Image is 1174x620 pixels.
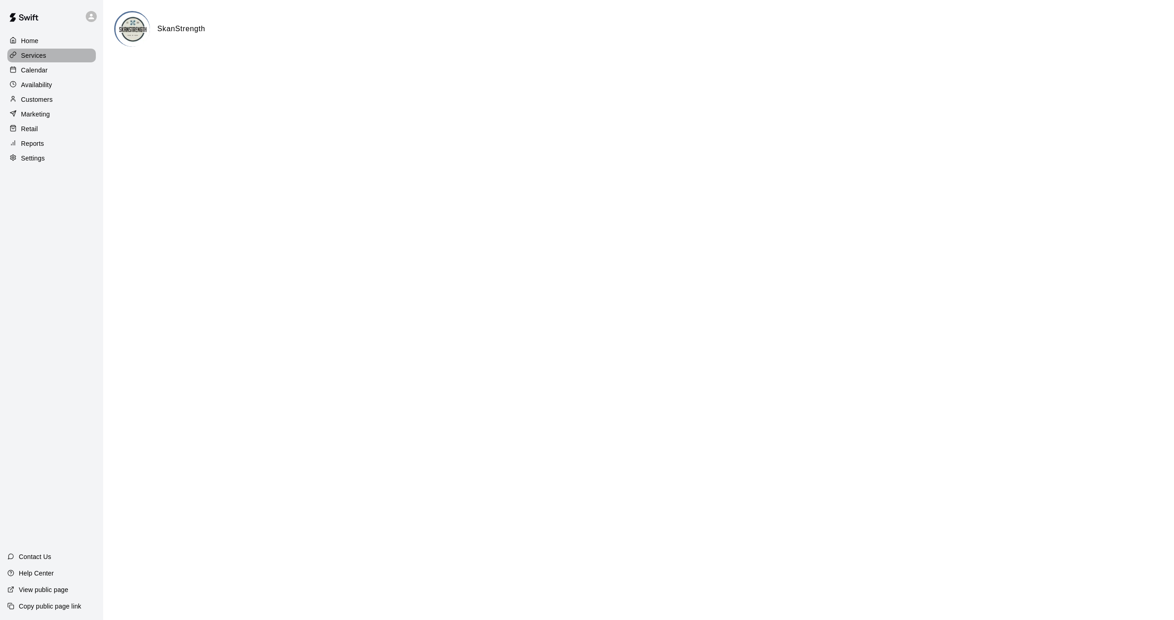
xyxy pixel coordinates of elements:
[21,154,45,163] p: Settings
[116,12,150,47] img: SkanStrength logo
[7,78,96,92] a: Availability
[7,63,96,77] a: Calendar
[21,110,50,119] p: Marketing
[19,552,51,561] p: Contact Us
[21,95,53,104] p: Customers
[7,151,96,165] a: Settings
[7,93,96,106] a: Customers
[21,66,48,75] p: Calendar
[21,139,44,148] p: Reports
[21,51,46,60] p: Services
[7,107,96,121] a: Marketing
[21,80,52,89] p: Availability
[21,36,39,45] p: Home
[19,585,68,594] p: View public page
[7,34,96,48] a: Home
[7,49,96,62] a: Services
[157,23,205,35] h6: SkanStrength
[19,569,54,578] p: Help Center
[7,137,96,150] a: Reports
[19,602,81,611] p: Copy public page link
[7,122,96,136] a: Retail
[21,124,38,133] p: Retail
